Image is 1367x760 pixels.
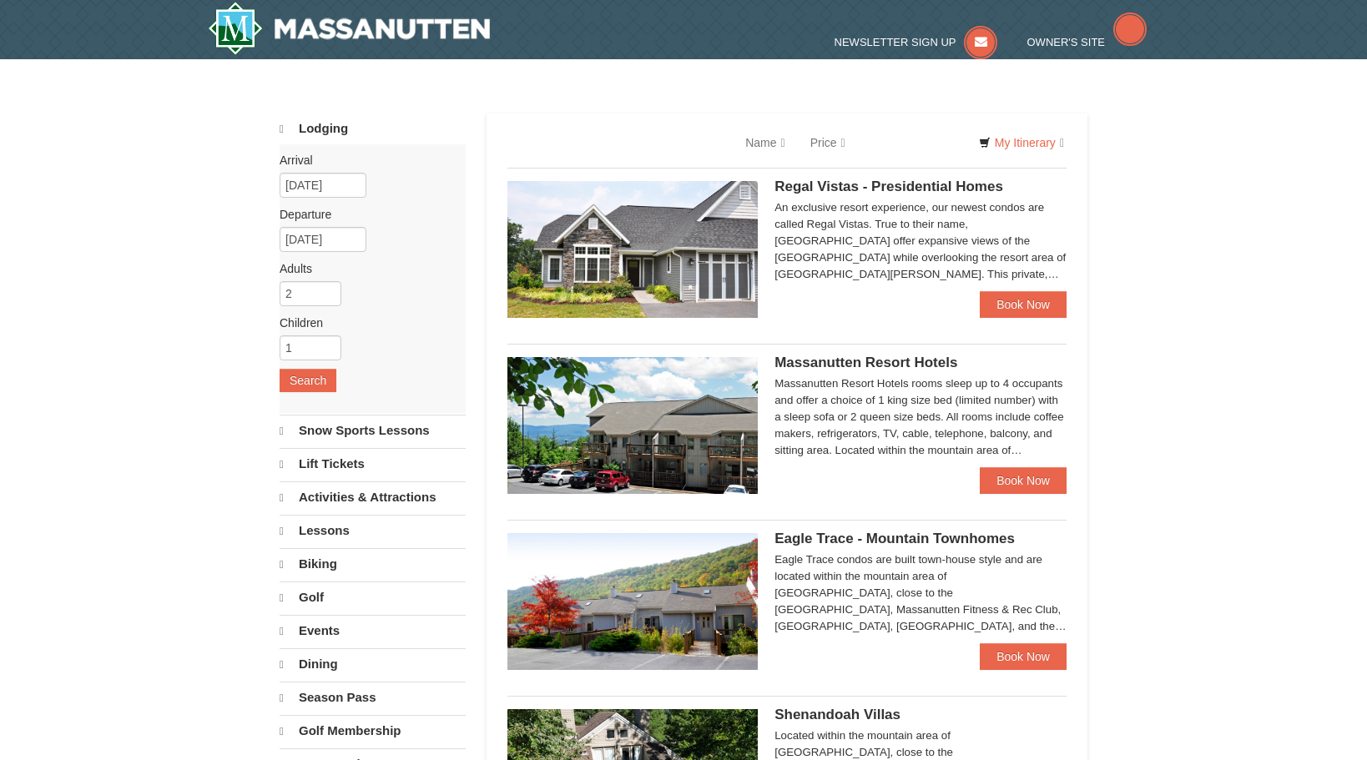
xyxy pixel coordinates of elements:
a: Book Now [980,291,1067,318]
span: Shenandoah Villas [774,707,900,722]
a: Newsletter Sign Up [835,36,998,48]
a: Owner's Site [1027,36,1148,48]
a: Book Now [980,467,1067,494]
a: Book Now [980,643,1067,670]
img: 19218983-1-9b289e55.jpg [507,533,758,670]
a: Biking [280,548,466,580]
img: 19218991-1-902409a9.jpg [507,181,758,318]
a: Season Pass [280,682,466,713]
label: Adults [280,260,453,277]
button: Search [280,369,336,392]
span: Eagle Trace - Mountain Townhomes [774,531,1015,546]
a: My Itinerary [968,130,1075,155]
label: Departure [280,206,453,223]
a: Lodging [280,113,466,144]
img: Massanutten Resort Logo [208,2,490,55]
div: Eagle Trace condos are built town-house style and are located within the mountain area of [GEOGRA... [774,551,1067,635]
a: Activities & Attractions [280,481,466,513]
a: Lift Tickets [280,448,466,480]
label: Children [280,315,453,331]
span: Owner's Site [1027,36,1106,48]
label: Arrival [280,152,453,169]
span: Newsletter Sign Up [835,36,956,48]
a: Price [798,126,858,159]
div: An exclusive resort experience, our newest condos are called Regal Vistas. True to their name, [G... [774,199,1067,283]
a: Golf Membership [280,715,466,747]
a: Dining [280,648,466,680]
span: Massanutten Resort Hotels [774,355,957,370]
span: Regal Vistas - Presidential Homes [774,179,1003,194]
a: Events [280,615,466,647]
a: Golf [280,581,466,613]
a: Lessons [280,515,466,546]
a: Snow Sports Lessons [280,415,466,446]
a: Name [733,126,797,159]
img: 19219026-1-e3b4ac8e.jpg [507,357,758,494]
a: Massanutten Resort [208,2,490,55]
div: Massanutten Resort Hotels rooms sleep up to 4 occupants and offer a choice of 1 king size bed (li... [774,375,1067,459]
